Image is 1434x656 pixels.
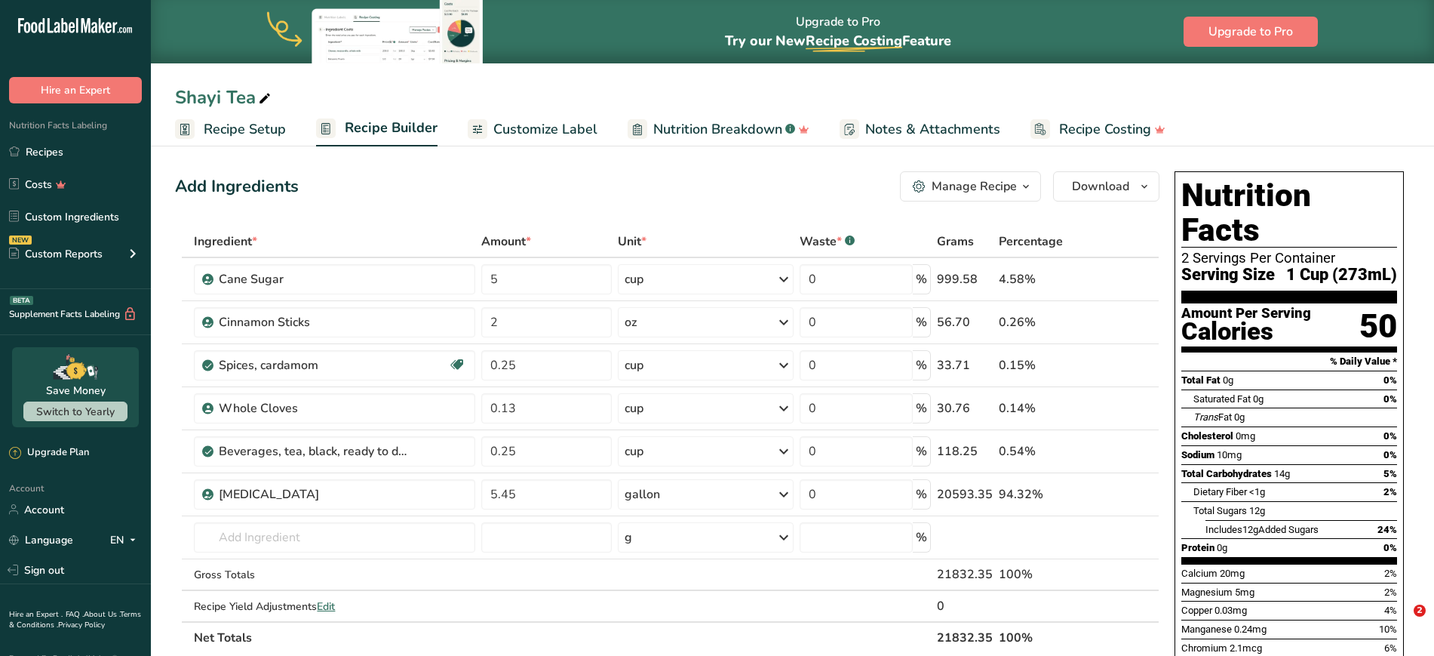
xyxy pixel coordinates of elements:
[1249,486,1265,497] span: <1g
[219,270,407,288] div: Cane Sugar
[937,442,993,460] div: 118.25
[191,621,934,653] th: Net Totals
[865,119,1000,140] span: Notes & Attachments
[625,313,637,331] div: oz
[9,527,73,553] a: Language
[9,609,141,630] a: Terms & Conditions .
[194,233,257,251] span: Ingredient
[937,270,993,288] div: 999.58
[840,112,1000,146] a: Notes & Attachments
[1414,605,1426,617] span: 2
[194,599,475,614] div: Recipe Yield Adjustments
[1193,411,1232,423] span: Fat
[219,399,407,417] div: Whole Cloves
[937,597,993,615] div: 0
[1217,449,1242,460] span: 10mg
[1383,486,1397,497] span: 2%
[9,445,89,460] div: Upgrade Plan
[1384,568,1397,579] span: 2%
[932,177,1017,196] div: Manage Recipe
[1181,321,1311,343] div: Calories
[1384,642,1397,654] span: 6%
[625,270,643,288] div: cup
[1383,374,1397,386] span: 0%
[1383,449,1397,460] span: 0%
[1181,449,1214,460] span: Sodium
[1030,112,1165,146] a: Recipe Costing
[219,356,407,374] div: Spices, cardamom
[1193,486,1247,497] span: Dietary Fiber
[1181,306,1311,321] div: Amount Per Serving
[1184,17,1318,47] button: Upgrade to Pro
[996,621,1091,653] th: 100%
[1242,524,1258,535] span: 12g
[1181,642,1227,654] span: Chromium
[1234,411,1245,423] span: 0g
[934,621,996,653] th: 21832.35
[800,233,855,251] div: Waste
[999,270,1088,288] div: 4.58%
[1193,505,1247,516] span: Total Sugars
[1053,171,1159,202] button: Download
[219,313,407,331] div: Cinnamon Sticks
[219,485,407,504] div: [MEDICAL_DATA]
[937,485,993,504] div: 20593.35
[175,84,274,111] div: Shayi Tea
[219,442,407,460] div: Beverages, tea, black, ready to drink
[1286,266,1397,285] span: 1 Cup (273mL)
[1223,374,1233,386] span: 0g
[1379,624,1397,635] span: 10%
[999,399,1088,417] div: 0.14%
[1193,411,1218,423] i: Trans
[1181,266,1275,285] span: Serving Size
[937,356,993,374] div: 33.71
[194,567,475,583] div: Gross Totals
[999,313,1088,331] div: 0.26%
[1181,178,1397,248] h1: Nutrition Facts
[1181,251,1397,266] div: 2 Servings Per Container
[937,399,993,417] div: 30.76
[1181,587,1233,598] span: Magnesium
[900,171,1041,202] button: Manage Recipe
[1359,306,1397,346] div: 50
[937,565,993,584] div: 21832.35
[1235,587,1254,598] span: 5mg
[625,528,632,547] div: g
[625,442,643,460] div: cup
[725,1,951,63] div: Upgrade to Pro
[10,296,33,305] div: BETA
[110,531,142,549] div: EN
[1181,468,1272,479] span: Total Carbohydrates
[23,402,127,421] button: Switch to Yearly
[468,112,597,146] a: Customize Label
[1249,505,1265,516] span: 12g
[999,233,1063,251] span: Percentage
[1059,119,1151,140] span: Recipe Costing
[46,383,106,399] div: Save Money
[1383,393,1397,405] span: 0%
[1181,374,1221,386] span: Total Fat
[1072,177,1129,196] span: Download
[9,236,32,245] div: NEW
[999,356,1088,374] div: 0.15%
[625,356,643,374] div: cup
[1181,353,1397,371] section: % Daily Value *
[1230,642,1262,654] span: 2.1mcg
[937,313,993,331] div: 56.70
[1181,430,1233,442] span: Cholesterol
[194,522,475,553] input: Add Ingredient
[1274,468,1290,479] span: 14g
[1377,524,1397,535] span: 24%
[1383,430,1397,442] span: 0%
[1220,568,1245,579] span: 20mg
[204,119,286,140] span: Recipe Setup
[9,246,103,262] div: Custom Reports
[806,32,902,50] span: Recipe Costing
[725,32,951,50] span: Try our New Feature
[653,119,782,140] span: Nutrition Breakdown
[999,565,1088,584] div: 100%
[66,609,84,620] a: FAQ .
[1181,624,1232,635] span: Manganese
[618,233,646,251] span: Unit
[175,174,299,199] div: Add Ingredients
